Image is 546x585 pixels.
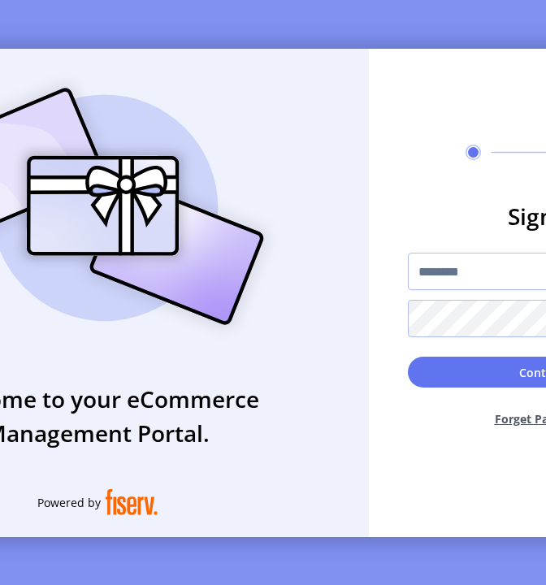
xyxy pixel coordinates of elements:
span: Powered by [37,494,101,511]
